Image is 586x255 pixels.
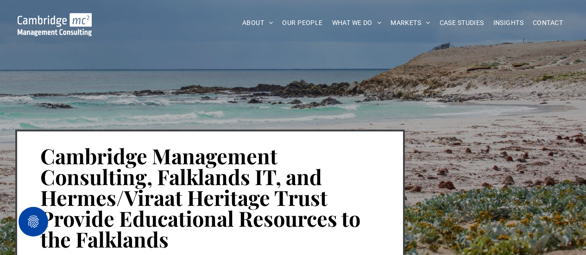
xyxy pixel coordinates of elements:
[18,13,92,36] img: Go to Homepage
[277,16,327,30] a: OUR PEOPLE
[386,16,435,30] a: MARKETS
[328,16,386,30] a: WHAT WE DO
[528,16,567,30] a: CONTACT
[435,16,489,30] a: CASE STUDIES
[18,14,92,24] a: Your Business Transformed | Cambridge Management Consulting
[238,16,278,30] a: ABOUT
[489,16,528,30] a: INSIGHTS
[40,144,380,250] h1: Cambridge Management Consulting, Falklands IT, and Hermes/Viraat Heritage Trust Provide Education...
